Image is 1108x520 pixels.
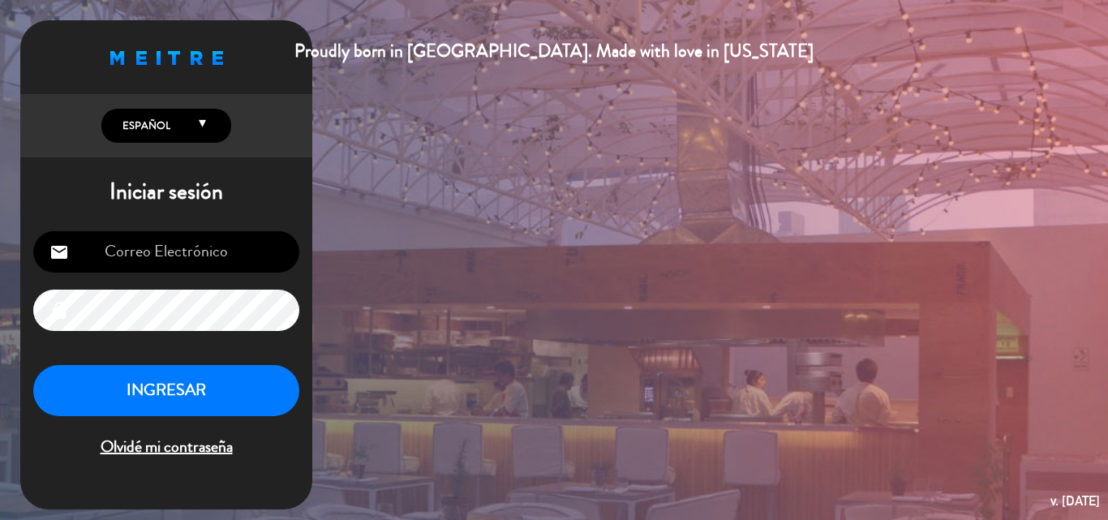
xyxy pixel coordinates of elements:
i: lock [49,301,69,320]
h1: Iniciar sesión [20,178,312,206]
input: Correo Electrónico [33,231,299,273]
span: Español [118,118,170,134]
span: Olvidé mi contraseña [33,434,299,461]
i: email [49,243,69,262]
div: v. [DATE] [1050,490,1100,512]
button: INGRESAR [33,365,299,416]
